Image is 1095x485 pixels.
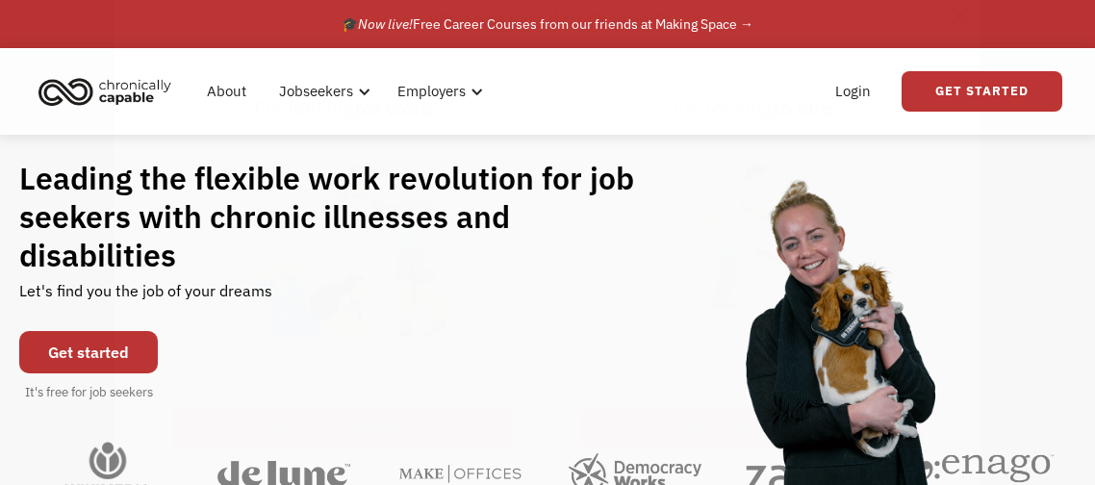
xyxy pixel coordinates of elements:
[824,61,882,122] a: Login
[148,69,538,475] a: I'm lookingfor workJoin as a job seeker
[279,80,353,103] div: Jobseekers
[33,70,186,113] a: home
[397,80,466,103] div: Employers
[557,69,947,475] a: I'm lookingto hireJoin as an employer
[386,61,489,122] div: Employers
[223,124,463,396] img: Chronically Capable Personalized Job Matching
[267,61,376,122] div: Jobseekers
[428,8,667,30] strong: What role best describes you?
[195,61,258,122] a: About
[33,70,177,113] img: Chronically Capable logo
[172,407,514,449] div: Join as a job seeker
[581,406,923,448] div: Join as an employer
[902,71,1062,112] a: Get Started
